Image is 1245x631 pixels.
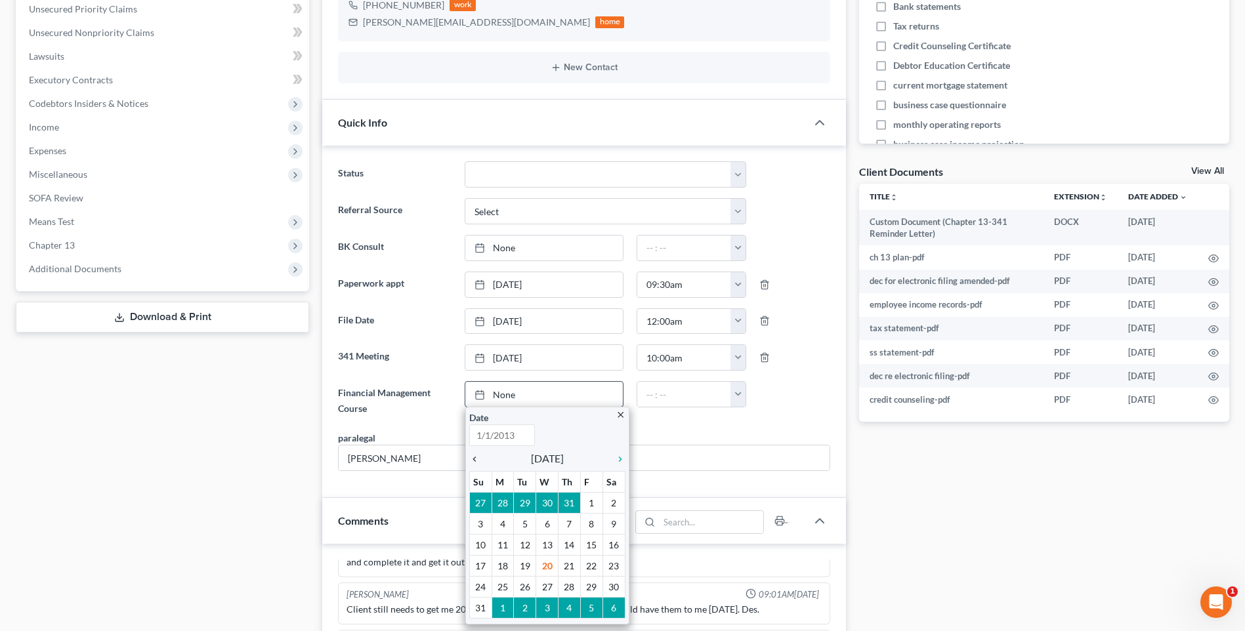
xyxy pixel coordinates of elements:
td: PDF [1044,340,1118,364]
span: Quick Info [338,116,387,129]
td: PDF [1044,270,1118,293]
th: Th [559,471,581,492]
input: -- : -- [637,345,731,370]
td: 29 [580,576,602,597]
div: Client still needs to get me 2024 tax return and dec pages. Said he would have them to me [DATE].... [347,603,822,616]
td: 7 [559,513,581,534]
i: chevron_right [608,454,625,464]
input: -- : -- [637,309,731,334]
td: credit counseling-pdf [859,388,1044,411]
input: 1/1/2013 [469,424,535,446]
td: 1 [580,492,602,513]
i: close [616,410,625,420]
td: PDF [1044,293,1118,317]
input: Search... [659,511,763,533]
a: [DATE] [465,345,623,370]
td: 31 [469,597,492,618]
span: 09:01AM[DATE] [759,588,819,601]
td: dec re electronic filing-pdf [859,364,1044,388]
span: current mortgage statement [893,79,1007,92]
span: business case questionnaire [893,98,1006,112]
td: [DATE] [1118,317,1198,340]
label: Date [469,411,488,424]
td: 5 [514,513,536,534]
td: 3 [536,597,559,618]
th: Sa [602,471,625,492]
a: Lawsuits [18,45,309,68]
div: [PERSON_NAME][EMAIL_ADDRESS][DOMAIN_NAME] [363,16,590,29]
span: Comments [338,514,389,527]
td: 6 [602,597,625,618]
i: unfold_more [1099,193,1107,201]
input: -- : -- [637,382,731,407]
td: 21 [559,555,581,576]
i: expand_more [1179,193,1187,201]
a: Extensionunfold_more [1054,192,1107,201]
a: chevron_left [469,451,486,466]
a: None [465,382,623,407]
td: 17 [469,555,492,576]
td: tax statement-pdf [859,317,1044,340]
a: Unsecured Nonpriority Claims [18,21,309,45]
span: [DATE] [531,451,564,466]
input: -- : -- [637,272,731,297]
td: [DATE] [1118,364,1198,388]
td: 30 [602,576,625,597]
a: Download & Print [16,302,309,333]
td: 18 [492,555,514,576]
td: 4 [559,597,581,618]
label: File Date [331,308,457,335]
div: Client Documents [859,165,943,178]
a: View All [1191,167,1224,176]
span: Debtor Education Certificate [893,59,1010,72]
td: 27 [536,576,559,597]
td: [DATE] [1118,388,1198,411]
td: [DATE] [1118,210,1198,246]
span: Executory Contracts [29,74,113,85]
td: 8 [580,513,602,534]
td: PDF [1044,364,1118,388]
a: close [616,407,625,422]
input: -- : -- [637,235,731,260]
td: [DATE] [1118,270,1198,293]
td: 26 [514,576,536,597]
td: DOCX [1044,210,1118,246]
td: dec for electronic filing amended-pdf [859,270,1044,293]
td: 6 [536,513,559,534]
td: [DATE] [1118,293,1198,317]
td: 13 [536,534,559,555]
th: F [580,471,602,492]
th: Su [469,471,492,492]
td: 3 [469,513,492,534]
td: 28 [559,576,581,597]
td: 14 [559,534,581,555]
span: Lawsuits [29,51,64,62]
a: [DATE] [465,309,623,334]
th: M [492,471,514,492]
label: Status [331,161,457,188]
span: Miscellaneous [29,169,87,180]
a: Date Added expand_more [1128,192,1187,201]
td: 4 [492,513,514,534]
label: Referral Source [331,198,457,224]
span: Additional Documents [29,263,121,274]
span: Means Test [29,216,74,227]
span: Unsecured Nonpriority Claims [29,27,154,38]
label: BK Consult [331,235,457,261]
td: [DATE] [1118,340,1198,364]
span: 1 [1227,586,1238,597]
td: 22 [580,555,602,576]
a: Titleunfold_more [870,192,898,201]
a: chevron_right [608,451,625,466]
td: 27 [469,492,492,513]
td: 29 [514,492,536,513]
span: Income [29,121,59,132]
a: [DATE] [465,272,623,297]
td: 2 [602,492,625,513]
div: paralegal [338,431,375,445]
th: Tu [514,471,536,492]
span: Credit Counseling Certificate [893,39,1011,52]
td: ss statement-pdf [859,340,1044,364]
td: [DATE] [1118,245,1198,269]
td: 11 [492,534,514,555]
